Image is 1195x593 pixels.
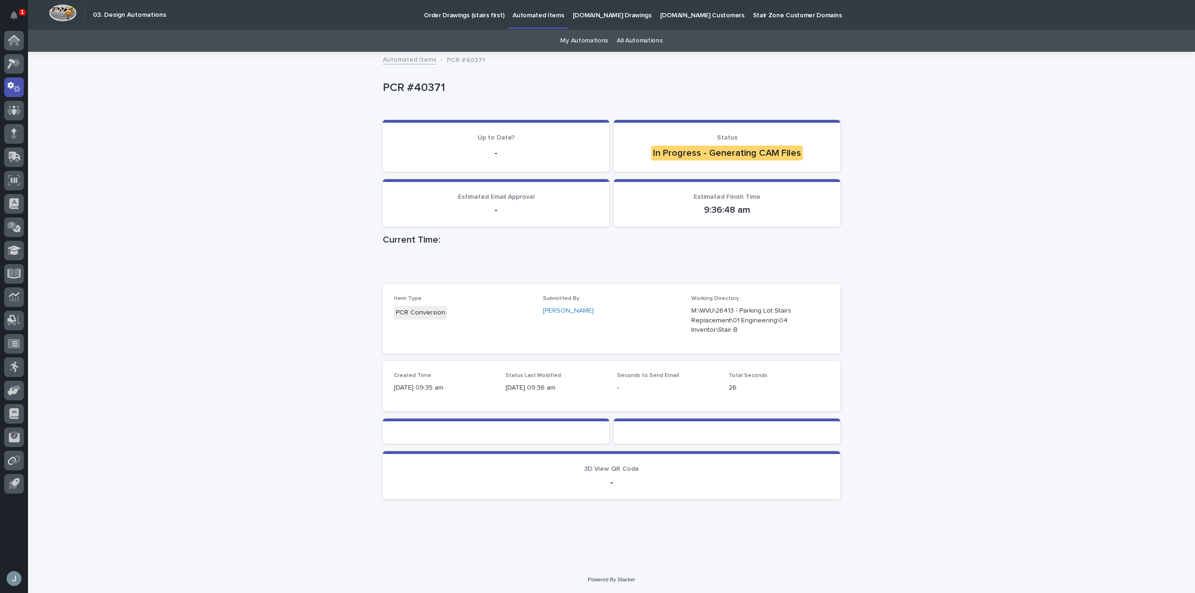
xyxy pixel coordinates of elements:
[394,147,598,159] p: -
[394,477,829,488] p: -
[394,306,447,320] div: PCR Conversion
[729,373,767,378] span: Total Seconds
[383,249,840,284] iframe: Current Time:
[93,11,166,19] h2: 03. Design Automations
[694,194,760,200] span: Estimated Finish Time
[717,134,738,141] span: Status
[383,81,836,95] p: PCR #40371
[4,569,24,588] button: users-avatar
[383,234,840,245] h1: Current Time:
[394,204,598,216] p: -
[543,296,579,301] span: Submitted By
[617,383,717,393] p: -
[394,383,494,393] p: [DATE] 09:35 am
[617,30,662,52] a: All Automations
[506,383,606,393] p: [DATE] 09:36 am
[543,306,594,316] a: [PERSON_NAME]
[21,9,24,15] p: 1
[394,373,431,378] span: Created Time
[691,306,807,335] p: M:\WVU\26413 - Parking Lot Stairs Replacement\01 Engineering\04 Inventor\Stair B
[584,466,639,472] span: 3D View QR Code
[478,134,515,141] span: Up to Date?
[49,4,77,21] img: Workspace Logo
[691,296,739,301] span: Working Directory
[625,204,829,216] p: 9:36:48 am
[651,146,803,160] div: In Progress - Generating CAM Files
[458,194,534,200] span: Estimated Email Approval
[12,11,24,26] div: Notifications1
[588,577,635,582] a: Powered By Stacker
[617,373,679,378] span: Seconds to Send Email
[383,54,436,64] a: Automated Items
[4,6,24,25] button: Notifications
[394,296,422,301] span: Item Type
[447,54,485,64] p: PCR #40371
[560,30,608,52] a: My Automations
[729,383,829,393] p: 26
[506,373,561,378] span: Status Last Modified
